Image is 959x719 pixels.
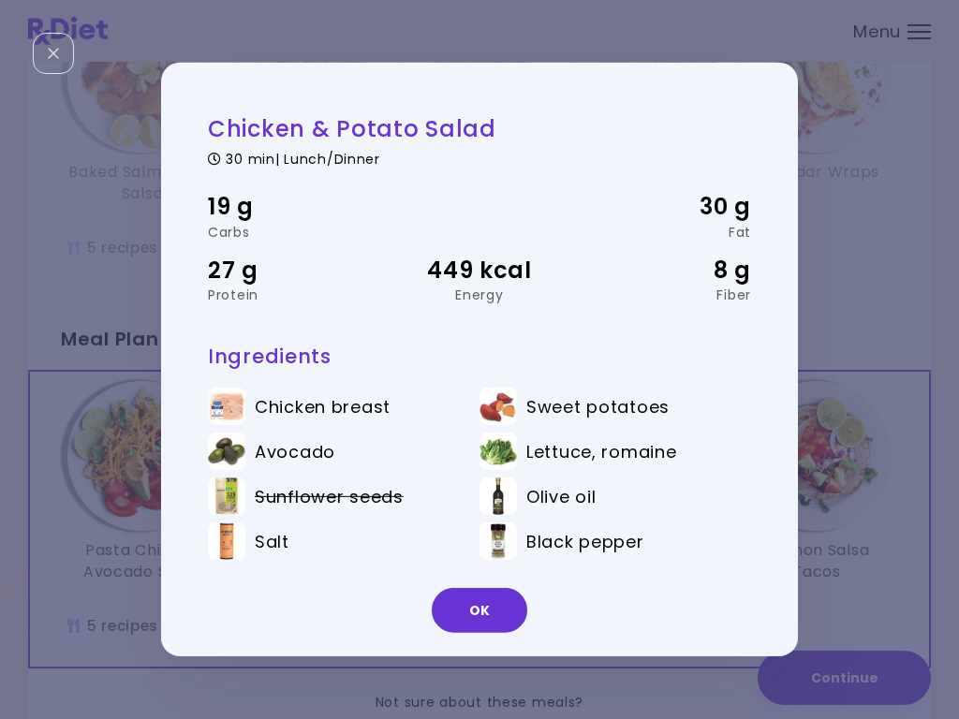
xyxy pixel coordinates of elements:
[526,486,596,506] span: Olive oil
[208,288,389,301] div: Protein
[570,288,751,301] div: Fiber
[255,441,335,462] span: Avocado
[255,396,391,417] span: Chicken breast
[570,225,751,238] div: Fat
[255,531,289,551] span: Salt
[570,189,751,225] div: 30 g
[208,252,389,287] div: 27 g
[389,288,569,301] div: Energy
[208,344,751,369] h3: Ingredients
[526,396,670,417] span: Sweet potatoes
[526,441,677,462] span: Lettuce, romaine
[33,33,74,74] div: Close
[208,148,751,166] div: 30 min | Lunch/Dinner
[208,114,751,143] h2: Chicken & Potato Salad
[389,252,569,287] div: 449 kcal
[432,588,527,633] button: OK
[526,531,644,551] span: Black pepper
[255,486,404,506] span: Sunflower seeds
[208,225,389,238] div: Carbs
[208,189,389,225] div: 19 g
[570,252,751,287] div: 8 g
